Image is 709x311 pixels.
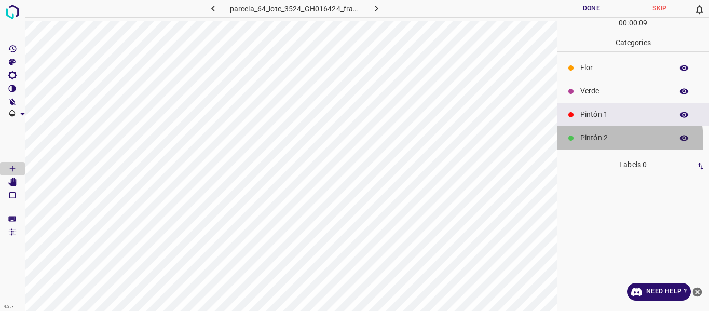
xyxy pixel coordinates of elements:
p: 09 [639,18,647,29]
p: Labels 0 [561,156,706,173]
h6: parcela_64_lote_3524_GH016424_frame_00067_64798.jpg [230,3,360,17]
a: Need Help ? [627,283,691,301]
p: 00 [629,18,637,29]
p: 00 [619,18,627,29]
p: Flor [580,62,667,73]
p: Pintón 1 [580,109,667,120]
div: 4.3.7 [1,303,17,311]
p: Pintón 2 [580,132,667,143]
p: Verde [580,86,667,97]
div: : : [619,18,647,34]
button: close-help [691,283,704,301]
img: logo [3,3,22,21]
